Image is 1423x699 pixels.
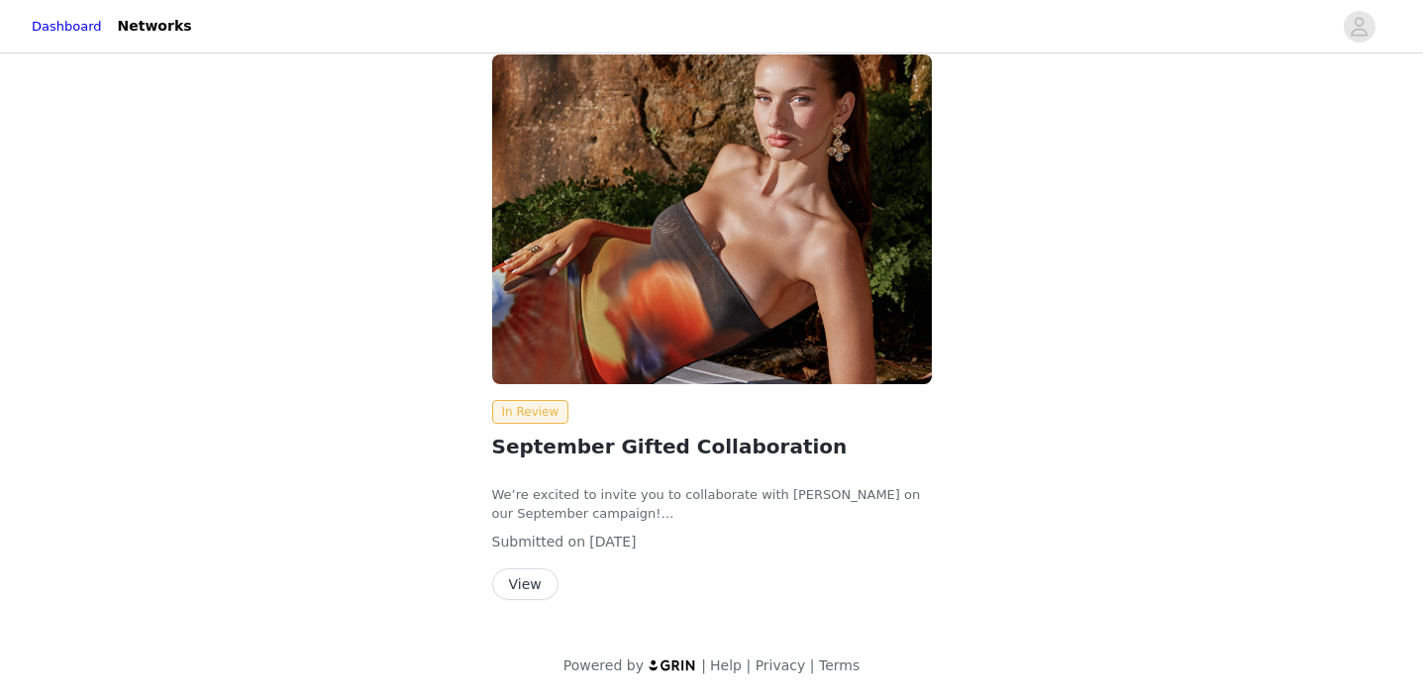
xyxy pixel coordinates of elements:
[701,657,706,673] span: |
[589,534,636,549] span: [DATE]
[492,577,559,592] a: View
[492,432,932,461] h2: September Gifted Collaboration
[492,400,569,424] span: In Review
[756,657,806,673] a: Privacy
[492,485,932,524] p: We’re excited to invite you to collaborate with [PERSON_NAME] on our September campaign!
[1350,11,1369,43] div: avatar
[819,657,860,673] a: Terms
[492,54,932,384] img: Peppermayo EU
[810,657,815,673] span: |
[106,4,204,49] a: Networks
[648,658,697,671] img: logo
[492,568,559,600] button: View
[563,657,644,673] span: Powered by
[710,657,742,673] a: Help
[32,17,102,37] a: Dashboard
[492,534,586,549] span: Submitted on
[746,657,751,673] span: |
